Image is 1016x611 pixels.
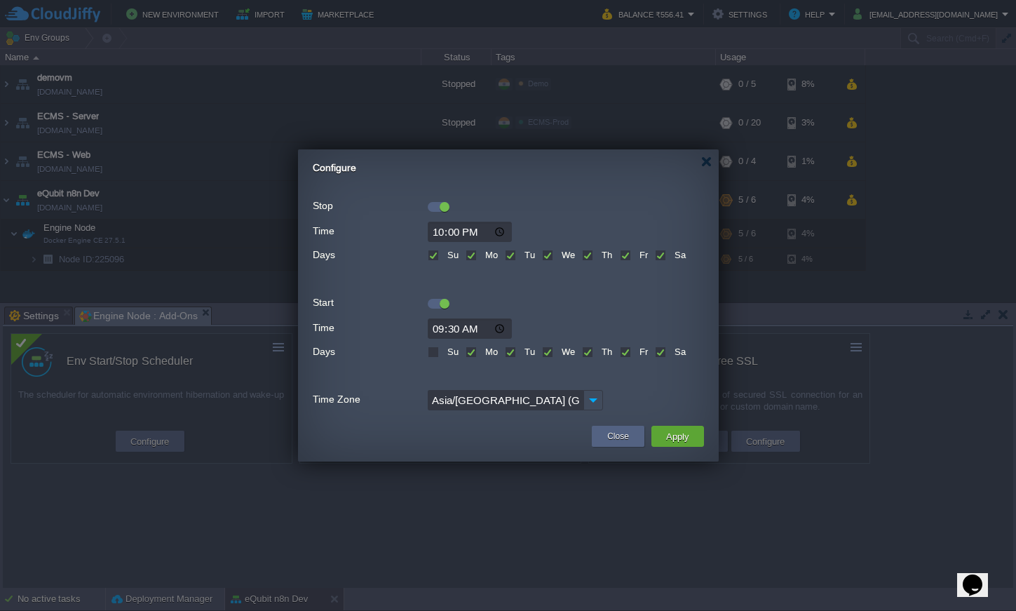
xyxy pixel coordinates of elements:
[636,347,648,357] label: Fr
[598,250,612,260] label: Th
[313,222,426,241] label: Time
[662,428,693,445] button: Apply
[558,250,575,260] label: We
[313,390,426,409] label: Time Zone
[313,342,426,361] label: Days
[636,250,648,260] label: Fr
[482,347,498,357] label: Mo
[598,347,612,357] label: Th
[313,318,426,337] label: Time
[313,196,426,215] label: Stop
[671,347,686,357] label: Sa
[444,250,459,260] label: Su
[313,162,356,173] span: Configure
[482,250,498,260] label: Mo
[444,347,459,357] label: Su
[313,293,426,312] label: Start
[521,250,535,260] label: Tu
[957,555,1002,597] iframe: chat widget
[313,246,426,264] label: Days
[521,347,535,357] label: Tu
[558,347,575,357] label: We
[607,429,629,443] button: Close
[671,250,686,260] label: Sa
